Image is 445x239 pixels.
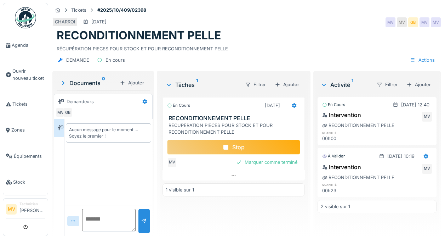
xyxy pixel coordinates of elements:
div: Documents [59,79,117,87]
div: Intervention [322,111,361,119]
div: RÉCUPÉRATION PIECES POUR STOCK ET POUR RECONDITIONNEMENT PELLE [169,122,302,135]
span: Ouvrir nouveau ticket [12,68,45,81]
div: Marquer comme terminé [233,157,300,167]
a: Agenda [3,32,48,58]
span: Stock [13,179,45,185]
sup: 0 [102,79,105,87]
div: [DATE] 10:19 [387,153,415,160]
div: Aucun message pour le moment … Soyez le premier ! [69,127,148,139]
div: MV [431,17,441,27]
div: Intervention [322,163,361,171]
div: CHARROI [55,18,75,25]
div: Tickets [71,7,86,13]
div: [DATE] 12:40 [401,101,429,108]
span: Équipements [14,153,45,160]
span: Tickets [12,101,45,107]
sup: 1 [352,80,353,89]
div: Stop [167,140,300,155]
li: [PERSON_NAME] [19,201,45,217]
div: Filtrer [373,79,401,90]
div: Technicien [19,201,45,207]
div: Ajouter [272,80,302,89]
div: RÉCUPÉRATION PIECES POUR STOCK ET POUR RECONDITIONNEMENT PELLE [57,43,437,52]
span: Zones [11,127,45,133]
div: MV [56,107,65,117]
div: En cours [322,102,345,108]
div: À valider [322,153,345,159]
div: Activité [320,80,371,89]
div: 1 visible sur 1 [166,187,194,193]
div: MV [422,164,432,174]
div: MV [422,112,432,122]
div: 2 visible sur 1 [321,203,350,210]
div: MV [420,17,429,27]
div: Ajouter [117,78,147,88]
a: MV Technicien[PERSON_NAME] [6,201,45,218]
h6: quantité [322,130,357,135]
div: DEMANDE [66,57,89,63]
div: MV [167,157,177,167]
div: MV [397,17,407,27]
div: Tâches [165,80,239,89]
a: Ouvrir nouveau ticket [3,58,48,91]
div: [DATE] [265,102,280,109]
div: En cours [167,102,190,109]
h6: quantité [322,182,357,187]
li: MV [6,204,17,215]
a: Zones [3,117,48,143]
div: Actions [407,55,438,65]
a: Tickets [3,91,48,117]
a: Équipements [3,143,48,169]
div: MV [386,17,395,27]
div: GB [63,107,73,117]
a: Stock [3,169,48,195]
div: Demandeurs [67,98,94,105]
div: En cours [105,57,125,63]
sup: 1 [196,80,198,89]
div: 00h23 [322,187,357,194]
img: Badge_color-CXgf-gQk.svg [15,7,36,28]
strong: #2025/10/409/02398 [95,7,149,13]
h1: RECONDITIONNEMENT PELLE [57,29,221,42]
h3: RECONDITIONNEMENT PELLE [169,115,302,122]
div: RECONDITIONNEMENT PELLE [322,174,394,181]
span: Agenda [12,42,45,49]
div: GB [408,17,418,27]
div: [DATE] [91,18,107,25]
div: Ajouter [404,80,434,89]
div: Filtrer [242,79,269,90]
div: RECONDITIONNEMENT PELLE [322,122,394,129]
div: 00h00 [322,135,357,142]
